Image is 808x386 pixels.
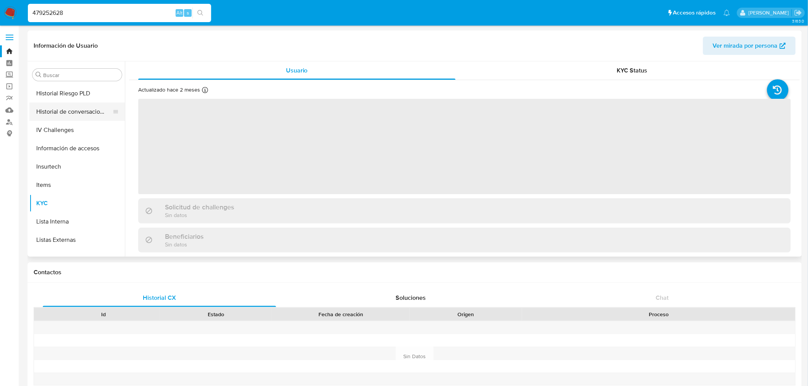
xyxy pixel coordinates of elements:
[703,37,796,55] button: Ver mirada por persona
[29,212,125,231] button: Lista Interna
[29,158,125,176] button: Insurtech
[29,249,125,267] button: Marcas AML
[28,8,211,18] input: Buscar usuario o caso...
[138,228,791,253] div: BeneficiariosSin datos
[415,310,517,318] div: Origen
[34,42,98,50] h1: Información de Usuario
[53,310,154,318] div: Id
[138,198,791,223] div: Solicitud de challengesSin datos
[165,232,204,241] h3: Beneficiarios
[29,84,125,103] button: Historial Riesgo PLD
[29,194,125,212] button: KYC
[29,176,125,194] button: Items
[29,121,125,139] button: IV Challenges
[192,8,208,18] button: search-icon
[748,9,792,16] p: gregorio.negri@mercadolibre.com
[165,203,234,211] h3: Solicitud de challenges
[187,9,189,16] span: s
[29,103,119,121] button: Historial de conversaciones
[617,66,648,75] span: KYC Status
[794,9,802,17] a: Salir
[165,241,204,248] p: Sin datos
[277,310,404,318] div: Fecha de creación
[143,293,176,302] span: Historial CX
[713,37,778,55] span: Ver mirada por persona
[286,66,308,75] span: Usuario
[527,310,790,318] div: Proceso
[29,231,125,249] button: Listas Externas
[165,211,234,219] p: Sin datos
[138,86,200,93] p: Actualizado hace 2 meses
[396,293,426,302] span: Soluciones
[138,99,791,194] span: ‌
[29,139,125,158] button: Información de accesos
[36,72,42,78] button: Buscar
[724,10,730,16] a: Notificaciones
[165,310,267,318] div: Estado
[34,269,796,276] h1: Contactos
[673,9,716,17] span: Accesos rápidos
[176,9,183,16] span: Alt
[43,72,119,79] input: Buscar
[656,293,669,302] span: Chat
